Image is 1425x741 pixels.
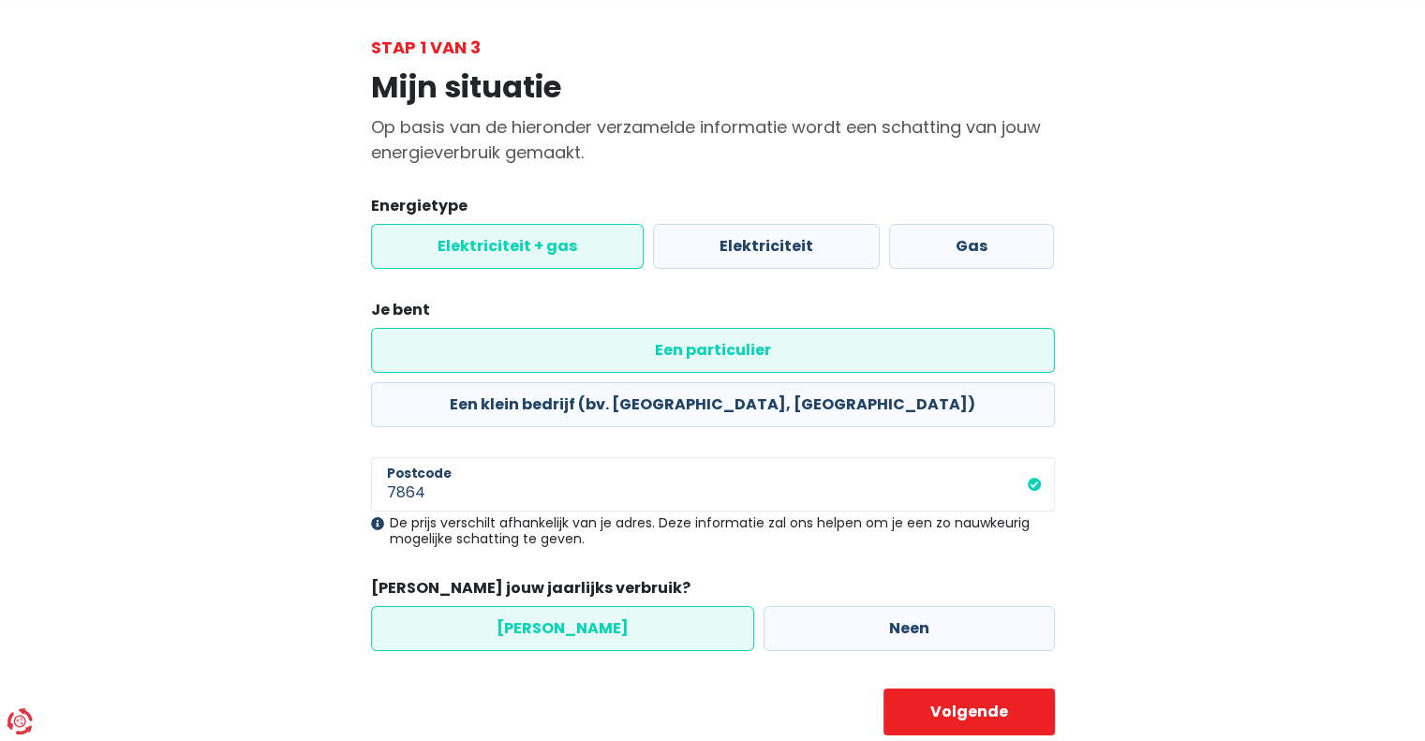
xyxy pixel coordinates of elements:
[371,114,1055,165] p: Op basis van de hieronder verzamelde informatie wordt een schatting van jouw energieverbruik gema...
[371,382,1055,427] label: Een klein bedrijf (bv. [GEOGRAPHIC_DATA], [GEOGRAPHIC_DATA])
[371,69,1055,105] h1: Mijn situatie
[371,224,644,269] label: Elektriciteit + gas
[371,577,1055,606] legend: [PERSON_NAME] jouw jaarlijks verbruik?
[883,689,1055,735] button: Volgende
[371,328,1055,373] label: Een particulier
[371,457,1055,511] input: 1000
[371,299,1055,328] legend: Je bent
[653,224,880,269] label: Elektriciteit
[371,35,1055,60] div: Stap 1 van 3
[764,606,1055,651] label: Neen
[889,224,1054,269] label: Gas
[371,515,1055,547] div: De prijs verschilt afhankelijk van je adres. Deze informatie zal ons helpen om je een zo nauwkeur...
[371,195,1055,224] legend: Energietype
[371,606,754,651] label: [PERSON_NAME]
